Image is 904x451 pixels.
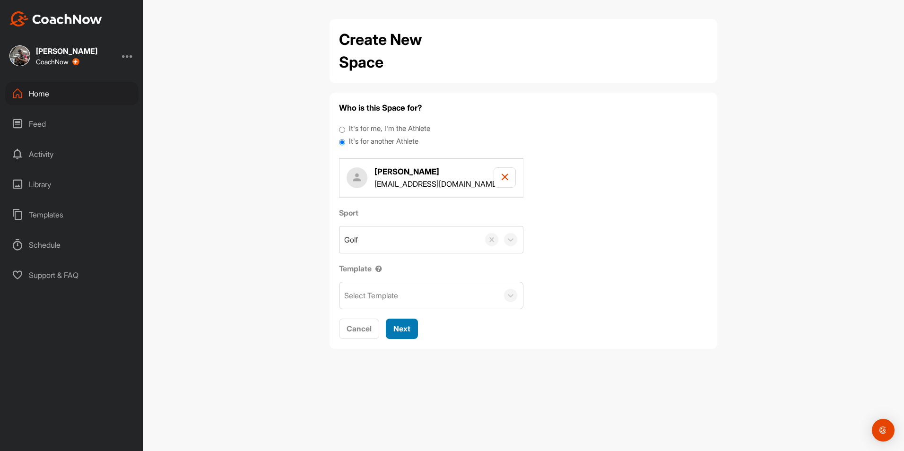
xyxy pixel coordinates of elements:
div: CoachNow [36,58,79,66]
h4: Who is this Space for? [339,102,708,114]
label: Sport [339,207,523,218]
h4: [PERSON_NAME] [374,166,499,178]
img: square_3df190fe883d12299905db4ccc6892e5.jpg [9,45,30,66]
span: Cancel [347,324,372,333]
div: Support & FAQ [5,263,139,287]
div: Home [5,82,139,105]
h2: Create New Space [339,28,467,74]
span: Next [393,324,410,333]
label: It's for another Athlete [349,136,418,147]
img: user [347,167,367,188]
label: It's for me, I'm the Athlete [349,123,430,134]
div: Schedule [5,233,139,257]
p: [EMAIL_ADDRESS][DOMAIN_NAME] [374,178,499,190]
img: CoachNow [9,11,102,26]
div: Open Intercom Messenger [872,419,895,442]
div: Golf [344,234,358,245]
div: Activity [5,142,139,166]
div: Select Template [344,290,398,301]
div: Library [5,173,139,196]
button: Cancel [339,319,379,339]
div: [PERSON_NAME] [36,47,97,55]
div: Feed [5,112,139,136]
div: Templates [5,203,139,226]
label: Template [339,263,523,274]
button: Next [386,319,418,339]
